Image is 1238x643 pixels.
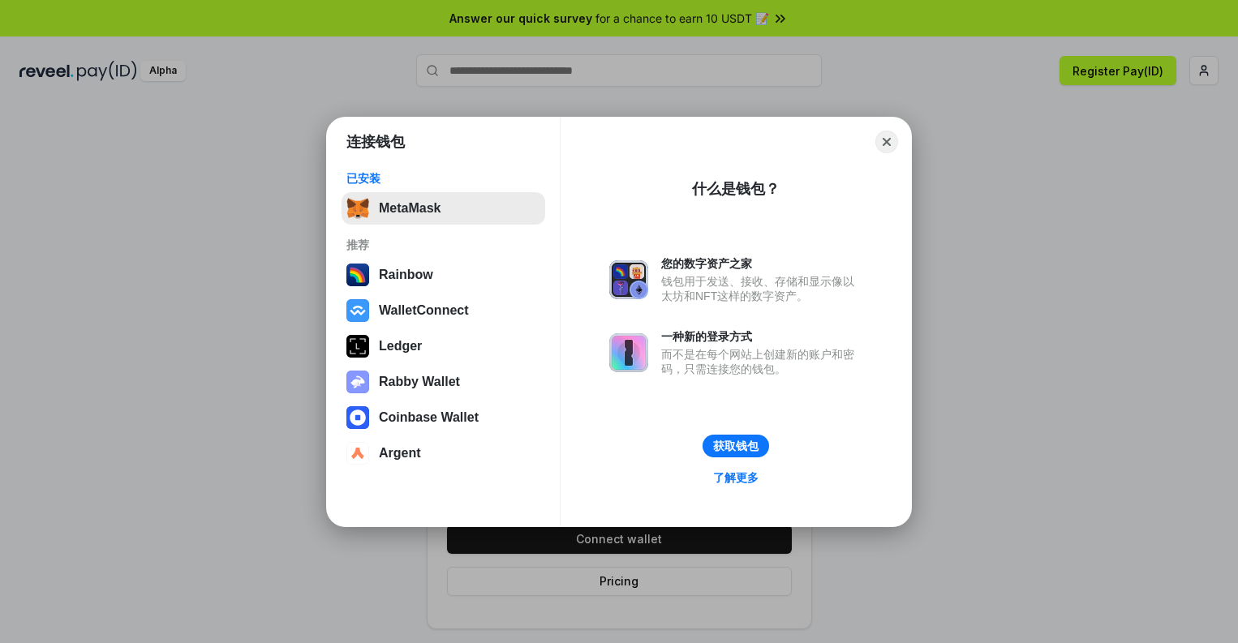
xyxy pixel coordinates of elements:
img: svg+xml,%3Csvg%20width%3D%2228%22%20height%3D%2228%22%20viewBox%3D%220%200%2028%2028%22%20fill%3D... [346,406,369,429]
div: 已安装 [346,171,540,186]
div: WalletConnect [379,303,469,318]
div: Rabby Wallet [379,375,460,389]
img: svg+xml,%3Csvg%20fill%3D%22none%22%20height%3D%2233%22%20viewBox%3D%220%200%2035%2033%22%20width%... [346,197,369,220]
button: 获取钱包 [703,435,769,457]
div: 钱包用于发送、接收、存储和显示像以太坊和NFT这样的数字资产。 [661,274,862,303]
div: 获取钱包 [713,439,759,453]
img: svg+xml,%3Csvg%20xmlns%3D%22http%3A%2F%2Fwww.w3.org%2F2000%2Fsvg%22%20width%3D%2228%22%20height%3... [346,335,369,358]
div: 了解更多 [713,470,759,485]
button: Rabby Wallet [342,366,545,398]
img: svg+xml,%3Csvg%20xmlns%3D%22http%3A%2F%2Fwww.w3.org%2F2000%2Fsvg%22%20fill%3D%22none%22%20viewBox... [609,260,648,299]
button: MetaMask [342,192,545,225]
a: 了解更多 [703,467,768,488]
button: Coinbase Wallet [342,401,545,434]
img: svg+xml,%3Csvg%20xmlns%3D%22http%3A%2F%2Fwww.w3.org%2F2000%2Fsvg%22%20fill%3D%22none%22%20viewBox... [609,333,648,372]
button: Close [875,131,898,153]
button: Rainbow [342,259,545,291]
button: WalletConnect [342,294,545,327]
img: svg+xml,%3Csvg%20width%3D%22120%22%20height%3D%22120%22%20viewBox%3D%220%200%20120%20120%22%20fil... [346,264,369,286]
div: Argent [379,446,421,461]
h1: 连接钱包 [346,132,405,152]
img: svg+xml,%3Csvg%20width%3D%2228%22%20height%3D%2228%22%20viewBox%3D%220%200%2028%2028%22%20fill%3D... [346,442,369,465]
div: 您的数字资产之家 [661,256,862,271]
div: MetaMask [379,201,441,216]
div: Coinbase Wallet [379,410,479,425]
button: Ledger [342,330,545,362]
div: 而不是在每个网站上创建新的账户和密码，只需连接您的钱包。 [661,347,862,376]
img: svg+xml,%3Csvg%20xmlns%3D%22http%3A%2F%2Fwww.w3.org%2F2000%2Fsvg%22%20fill%3D%22none%22%20viewBox... [346,371,369,393]
div: Rainbow [379,268,433,282]
div: 什么是钱包？ [692,179,780,199]
div: Ledger [379,339,422,354]
img: svg+xml,%3Csvg%20width%3D%2228%22%20height%3D%2228%22%20viewBox%3D%220%200%2028%2028%22%20fill%3D... [346,299,369,322]
div: 推荐 [346,238,540,252]
button: Argent [342,437,545,469]
div: 一种新的登录方式 [661,329,862,344]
